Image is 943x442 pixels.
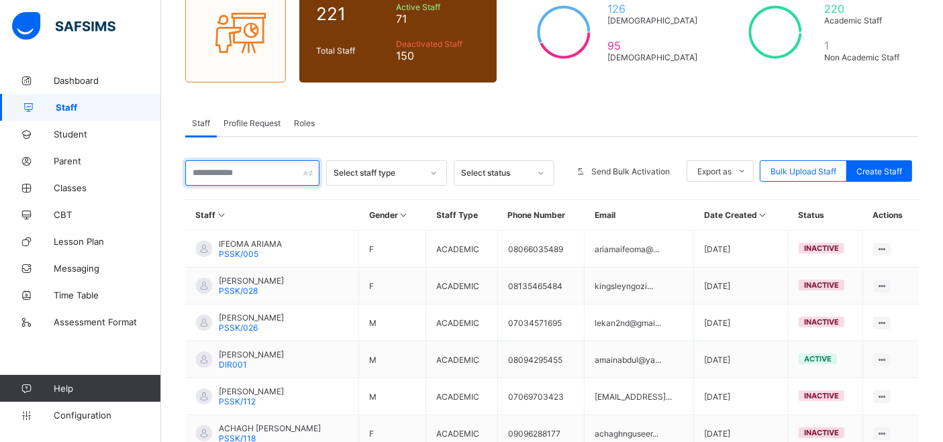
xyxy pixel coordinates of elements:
[497,305,585,341] td: 07034571695
[54,290,161,300] span: Time Table
[757,210,768,220] i: Sort in Ascending Order
[824,15,902,25] span: Academic Staff
[397,49,481,62] span: 150
[313,42,393,59] div: Total Staff
[398,210,409,220] i: Sort in Ascending Order
[359,268,426,305] td: F
[426,268,497,305] td: ACADEMIC
[694,268,789,305] td: [DATE]
[192,118,210,128] span: Staff
[12,12,115,40] img: safsims
[56,102,161,113] span: Staff
[804,280,839,290] span: inactive
[426,305,497,341] td: ACADEMIC
[585,378,694,415] td: [EMAIL_ADDRESS]...
[697,166,732,176] span: Export as
[694,378,789,415] td: [DATE]
[334,168,422,178] div: Select staff type
[219,386,284,396] span: [PERSON_NAME]
[694,341,789,378] td: [DATE]
[216,210,228,220] i: Sort in Ascending Order
[54,263,161,274] span: Messaging
[804,354,832,364] span: active
[359,341,426,378] td: M
[54,156,161,166] span: Parent
[219,286,258,296] span: PSSK/028
[219,360,247,370] span: DIR001
[397,2,481,12] span: Active Staff
[186,200,359,231] th: Staff
[607,2,697,15] span: 126
[219,276,284,286] span: [PERSON_NAME]
[219,323,258,333] span: PSSK/026
[856,166,902,176] span: Create Staff
[607,52,697,62] span: [DEMOGRAPHIC_DATA]
[426,341,497,378] td: ACADEMIC
[219,396,256,406] span: PSSK/112
[607,39,697,52] span: 95
[694,231,789,268] td: [DATE]
[461,168,530,178] div: Select status
[804,391,839,400] span: inactive
[804,243,839,253] span: inactive
[54,129,161,140] span: Student
[694,200,789,231] th: Date Created
[426,231,497,268] td: ACADEMIC
[824,2,902,15] span: 220
[591,166,670,176] span: Send Bulk Activation
[497,268,585,305] td: 08135465484
[54,410,160,421] span: Configuration
[54,317,161,327] span: Assessment Format
[54,75,161,86] span: Dashboard
[497,341,585,378] td: 08094295455
[54,383,160,394] span: Help
[585,305,694,341] td: lekan2nd@gmai...
[54,209,161,220] span: CBT
[585,200,694,231] th: Email
[497,378,585,415] td: 07069703423
[54,236,161,247] span: Lesson Plan
[397,12,481,25] span: 71
[224,118,281,128] span: Profile Request
[497,200,585,231] th: Phone Number
[804,317,839,327] span: inactive
[824,52,902,62] span: Non Academic Staff
[54,182,161,193] span: Classes
[497,231,585,268] td: 08066035489
[219,239,282,249] span: IFEOMA ARIAMA
[359,200,426,231] th: Gender
[219,349,284,360] span: [PERSON_NAME]
[316,3,390,24] span: 221
[788,200,862,231] th: Status
[219,423,321,433] span: ACHAGH [PERSON_NAME]
[607,15,697,25] span: [DEMOGRAPHIC_DATA]
[426,200,497,231] th: Staff Type
[694,305,789,341] td: [DATE]
[585,268,694,305] td: kingsleyngozi...
[426,378,497,415] td: ACADEMIC
[804,428,839,437] span: inactive
[771,166,836,176] span: Bulk Upload Staff
[359,378,426,415] td: M
[397,39,481,49] span: Deactivated Staff
[219,313,284,323] span: [PERSON_NAME]
[359,305,426,341] td: M
[585,341,694,378] td: amainabdul@ya...
[862,200,919,231] th: Actions
[585,231,694,268] td: ariamaifeoma@...
[359,231,426,268] td: F
[219,249,258,259] span: PSSK/005
[824,39,902,52] span: 1
[294,118,315,128] span: Roles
